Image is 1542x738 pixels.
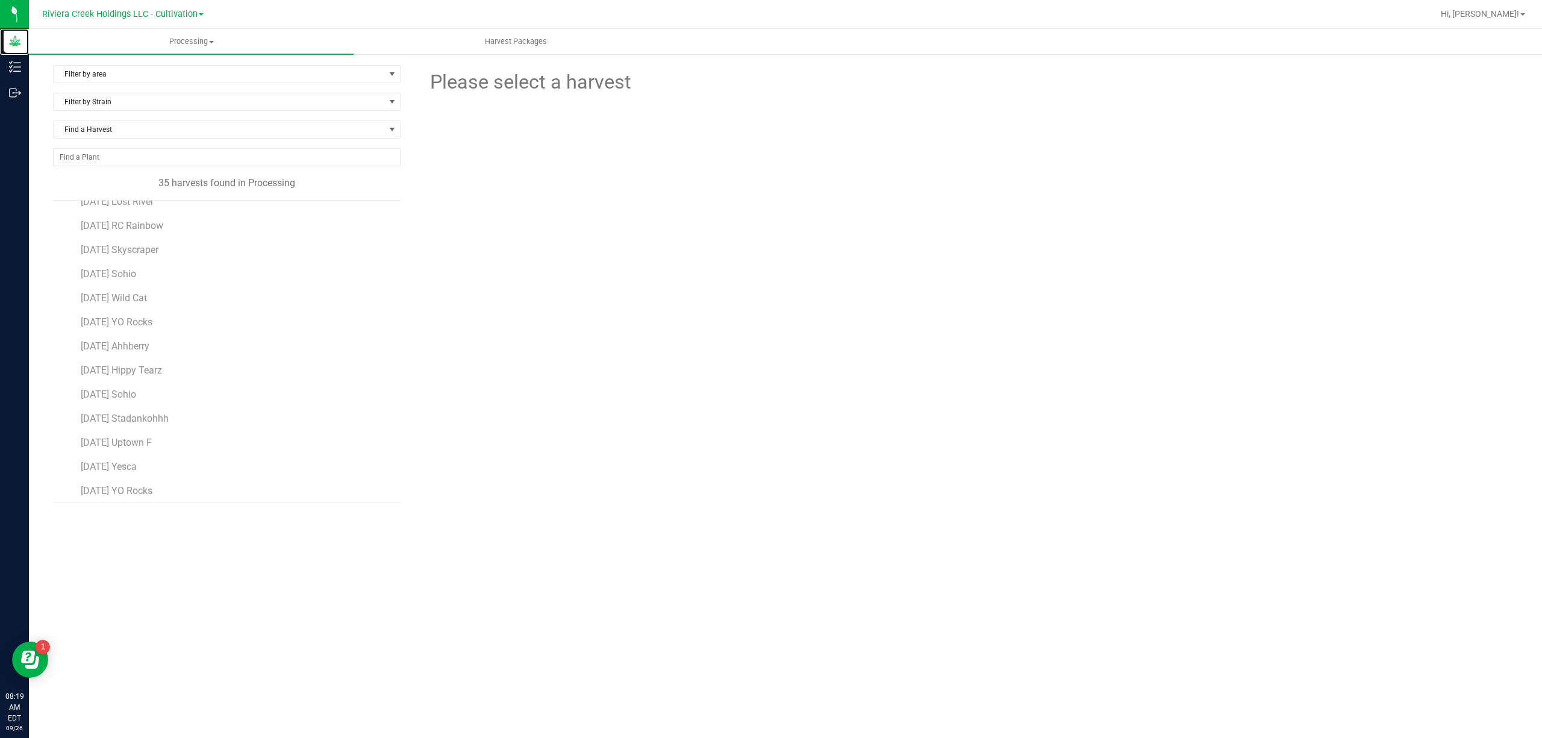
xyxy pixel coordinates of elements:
span: [DATE] Sohio [81,268,136,280]
a: Processing [29,29,354,54]
span: Filter by area [54,66,385,83]
span: [DATE] Yesca [81,461,137,472]
span: Harvest Packages [469,36,563,47]
span: [DATE] Sohio [81,389,136,400]
p: 08:19 AM EDT [5,691,23,724]
span: Processing [29,36,354,47]
span: [DATE] Skyscraper [81,244,158,255]
span: [DATE] RC Rainbow [81,220,163,231]
span: [DATE] Stadankohhh [81,413,169,424]
p: 09/26 [5,724,23,733]
span: Find a Harvest [54,121,385,138]
div: 35 harvests found in Processing [53,176,401,190]
span: [DATE] Ahhberry [81,340,149,352]
input: NO DATA FOUND [54,149,400,166]
span: Filter by Strain [54,93,385,110]
span: [DATE] Hippy Tearz [81,364,162,376]
span: [DATE] YO Rocks [81,316,152,328]
span: Please select a harvest [428,67,631,97]
inline-svg: Outbound [9,87,21,99]
inline-svg: Inventory [9,61,21,73]
span: [DATE] Lost River [81,196,154,207]
span: [DATE] Wild Cat [81,292,147,304]
inline-svg: Grow [9,35,21,47]
span: select [385,66,400,83]
span: [DATE] YO Rocks [81,485,152,496]
span: Riviera Creek Holdings LLC - Cultivation [42,9,198,19]
span: Hi, [PERSON_NAME]! [1441,9,1519,19]
iframe: Resource center unread badge [36,640,50,654]
a: Harvest Packages [354,29,678,54]
iframe: Resource center [12,642,48,678]
span: [DATE] Uptown F [81,437,152,448]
